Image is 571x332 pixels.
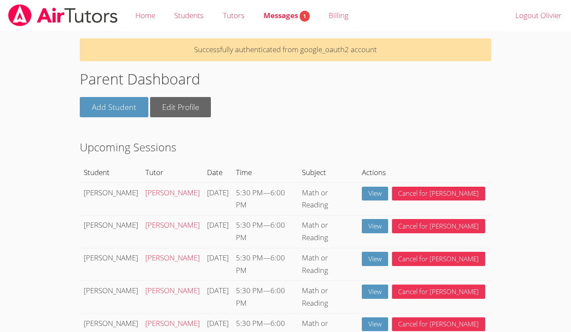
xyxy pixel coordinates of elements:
span: 5:30 PM [236,253,263,263]
span: 1 [300,11,310,22]
td: Math or Reading [298,280,358,313]
a: View [362,219,388,233]
a: [PERSON_NAME] [145,285,200,295]
a: View [362,187,388,201]
h2: Upcoming Sessions [80,139,491,155]
span: 5:30 PM [236,188,263,197]
th: Actions [358,163,491,182]
div: — [236,219,295,244]
div: [DATE] [207,219,229,232]
button: Cancel for [PERSON_NAME] [392,285,486,299]
a: [PERSON_NAME] [145,188,200,197]
span: 5:30 PM [236,220,263,230]
th: Student [80,163,141,182]
th: Time [232,163,298,182]
div: [DATE] [207,285,229,297]
a: View [362,252,388,266]
th: Subject [298,163,358,182]
h1: Parent Dashboard [80,68,491,90]
span: 5:30 PM [236,285,263,295]
a: View [362,285,388,299]
div: — [236,285,295,310]
div: — [236,187,295,212]
a: [PERSON_NAME] [145,253,200,263]
a: Add Student [80,97,148,117]
img: airtutors_banner-c4298cdbf04f3fff15de1276eac7730deb9818008684d7c2e4769d2f7ddbe033.png [7,4,119,26]
button: Cancel for [PERSON_NAME] [392,317,486,332]
td: Math or Reading [298,215,358,248]
span: Messages [264,10,310,20]
a: View [362,317,388,332]
span: 5:30 PM [236,318,263,328]
a: [PERSON_NAME] [145,220,200,230]
span: 6:00 PM [236,285,285,308]
td: [PERSON_NAME] [80,280,141,313]
td: [PERSON_NAME] [80,248,141,281]
button: Cancel for [PERSON_NAME] [392,219,486,233]
td: [PERSON_NAME] [80,215,141,248]
td: Math or Reading [298,248,358,281]
div: [DATE] [207,317,229,330]
button: Cancel for [PERSON_NAME] [392,187,486,201]
button: Cancel for [PERSON_NAME] [392,252,486,266]
th: Date [203,163,232,182]
td: Math or Reading [298,182,358,215]
div: [DATE] [207,187,229,199]
a: Edit Profile [150,97,211,117]
a: [PERSON_NAME] [145,318,200,328]
div: [DATE] [207,252,229,264]
td: [PERSON_NAME] [80,182,141,215]
div: — [236,252,295,277]
th: Tutor [141,163,203,182]
p: Successfully authenticated from google_oauth2 account [80,38,491,61]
